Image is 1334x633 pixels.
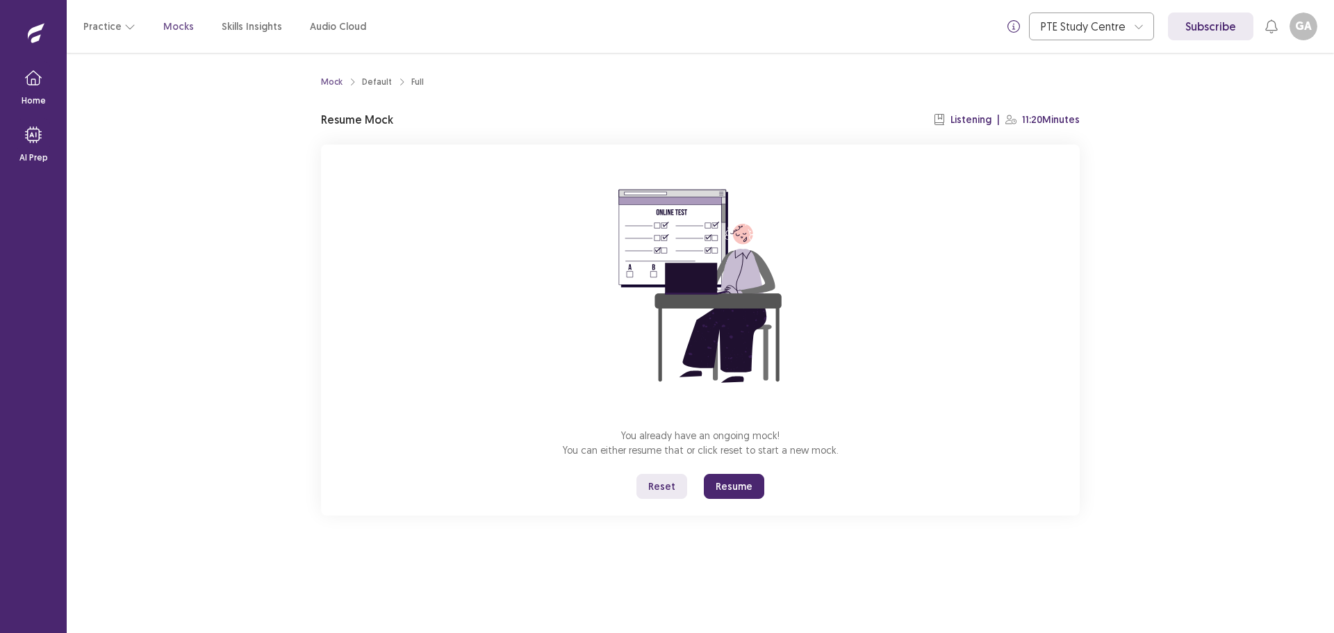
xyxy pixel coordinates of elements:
[19,151,48,164] p: AI Prep
[83,14,135,39] button: Practice
[704,474,764,499] button: Resume
[321,111,393,128] p: Resume Mock
[321,76,343,88] a: Mock
[563,428,839,457] p: You already have an ongoing mock! You can either resume that or click reset to start a new mock.
[22,94,46,107] p: Home
[163,19,194,34] a: Mocks
[575,161,825,411] img: attend-mock
[321,76,424,88] nav: breadcrumb
[1041,13,1127,40] div: PTE Study Centre
[310,19,366,34] a: Audio Cloud
[362,76,392,88] div: Default
[636,474,687,499] button: Reset
[1290,13,1317,40] button: GA
[950,113,991,127] p: Listening
[1022,113,1080,127] p: 11:20 Minutes
[222,19,282,34] a: Skills Insights
[1168,13,1253,40] a: Subscribe
[1001,14,1026,39] button: info
[997,113,1000,127] p: |
[411,76,424,88] div: Full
